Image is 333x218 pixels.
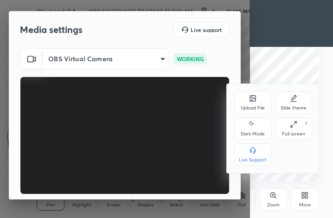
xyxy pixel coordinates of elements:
[282,132,305,136] div: Full screen
[241,132,265,136] div: Dark Mode
[305,122,308,126] div: F
[281,106,307,110] div: Slide theme
[241,106,265,110] div: Upload File
[239,158,267,162] div: Live Support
